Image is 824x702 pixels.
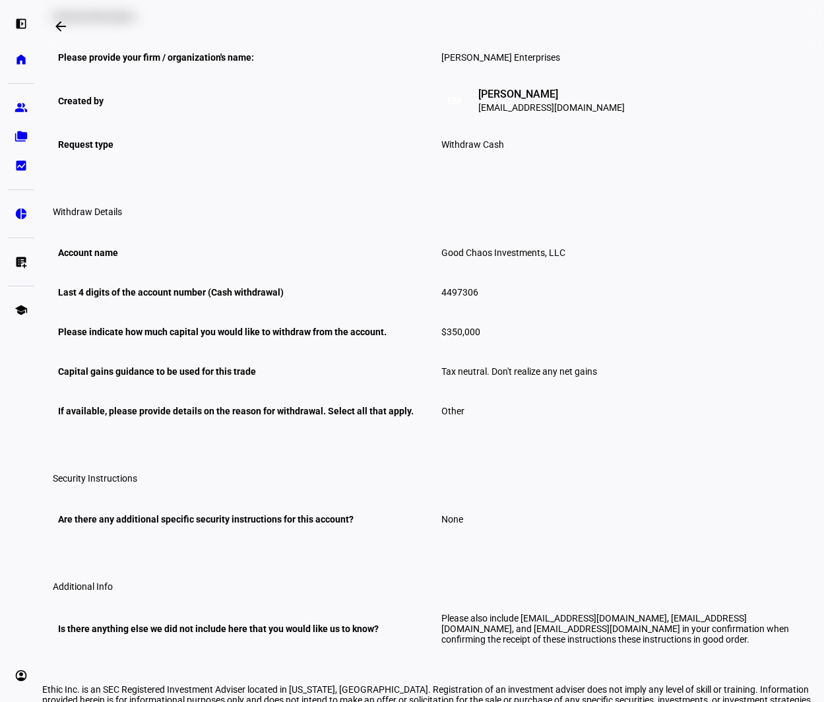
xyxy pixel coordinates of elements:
div: Please indicate how much capital you would like to withdraw from the account. [58,321,426,342]
eth-mat-symbol: home [15,53,28,66]
div: Is there anything else we did not include here that you would like us to know? [58,618,426,639]
div: Last 4 digits of the account number (Cash withdrawal) [58,282,426,303]
eth-mat-symbol: bid_landscape [15,159,28,172]
div: Please provide your firm / organization's name: [58,47,426,68]
span: Tax neutral. Don't realize any net gains [441,366,597,377]
div: If available, please provide details on the reason for withdrawal. Select all that apply. [58,400,426,422]
span: Other [441,406,464,416]
eth-mat-symbol: folder_copy [15,130,28,143]
a: bid_landscape [8,152,34,179]
div: Created by [58,90,426,112]
a: folder_copy [8,123,34,150]
span: Withdraw Cash [441,139,504,150]
eth-mat-symbol: account_circle [15,669,28,682]
span: $350,000 [441,327,480,337]
h3: Additional Info [53,581,113,592]
div: [PERSON_NAME] [478,88,625,101]
a: pie_chart [8,201,34,227]
eth-mat-symbol: group [15,101,28,114]
span: 4497306 [441,287,478,298]
div: Capital gains guidance to be used for this trade [58,361,426,382]
h3: Security Instructions [53,473,137,484]
a: home [8,46,34,73]
span: Good Chaos Investments, LLC [441,247,565,258]
div: [EMAIL_ADDRESS][DOMAIN_NAME] [478,101,625,114]
span: Please also include [EMAIL_ADDRESS][DOMAIN_NAME], [EMAIL_ADDRESS][DOMAIN_NAME], and [EMAIL_ADDRES... [441,613,789,645]
div: Account name [58,242,426,263]
h3: Withdraw Details [53,207,122,217]
eth-mat-symbol: pie_chart [15,207,28,220]
span: [PERSON_NAME] Enterprises [441,52,560,63]
span: None [441,514,463,525]
div: EM [441,88,468,114]
eth-mat-symbol: left_panel_open [15,17,28,30]
div: Are there any additional specific security instructions for this account? [58,509,426,530]
div: Request type [58,134,426,155]
a: group [8,94,34,121]
eth-mat-symbol: list_alt_add [15,255,28,269]
mat-icon: arrow_backwards [53,18,69,34]
eth-mat-symbol: school [15,303,28,317]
